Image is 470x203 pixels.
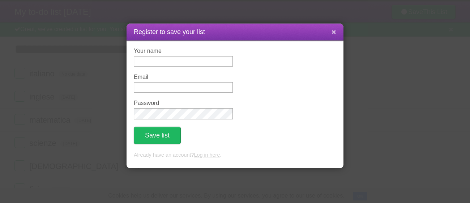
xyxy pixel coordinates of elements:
[134,151,336,159] p: Already have an account? .
[134,48,233,54] label: Your name
[134,74,233,80] label: Email
[134,100,233,106] label: Password
[194,152,220,158] a: Log in here
[134,127,181,144] button: Save list
[134,27,336,37] h1: Register to save your list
